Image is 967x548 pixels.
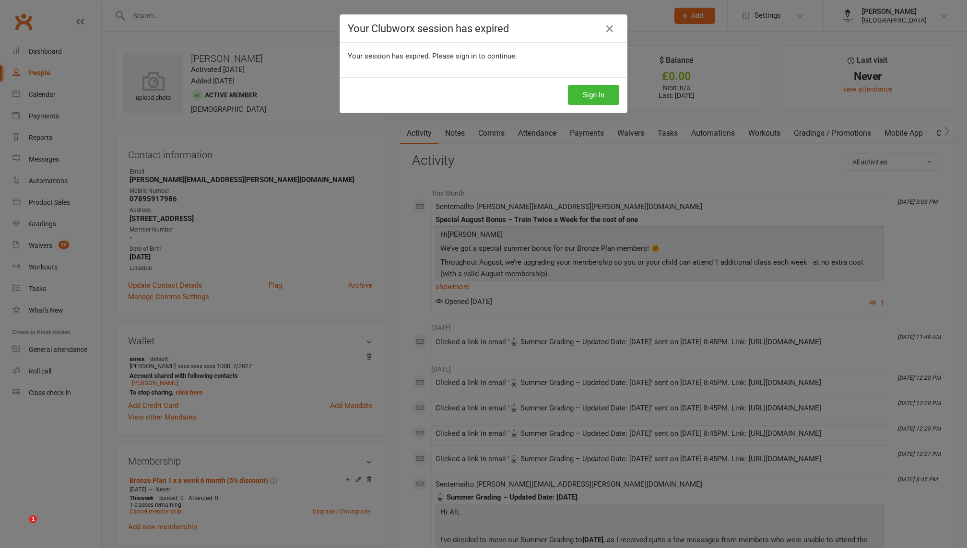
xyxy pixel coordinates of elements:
[568,85,619,105] button: Sign In
[29,515,37,523] span: 1
[602,21,617,36] a: Close
[348,23,619,35] h4: Your Clubworx session has expired
[348,52,517,60] span: Your session has expired. Please sign in to continue.
[10,515,33,538] iframe: Intercom live chat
